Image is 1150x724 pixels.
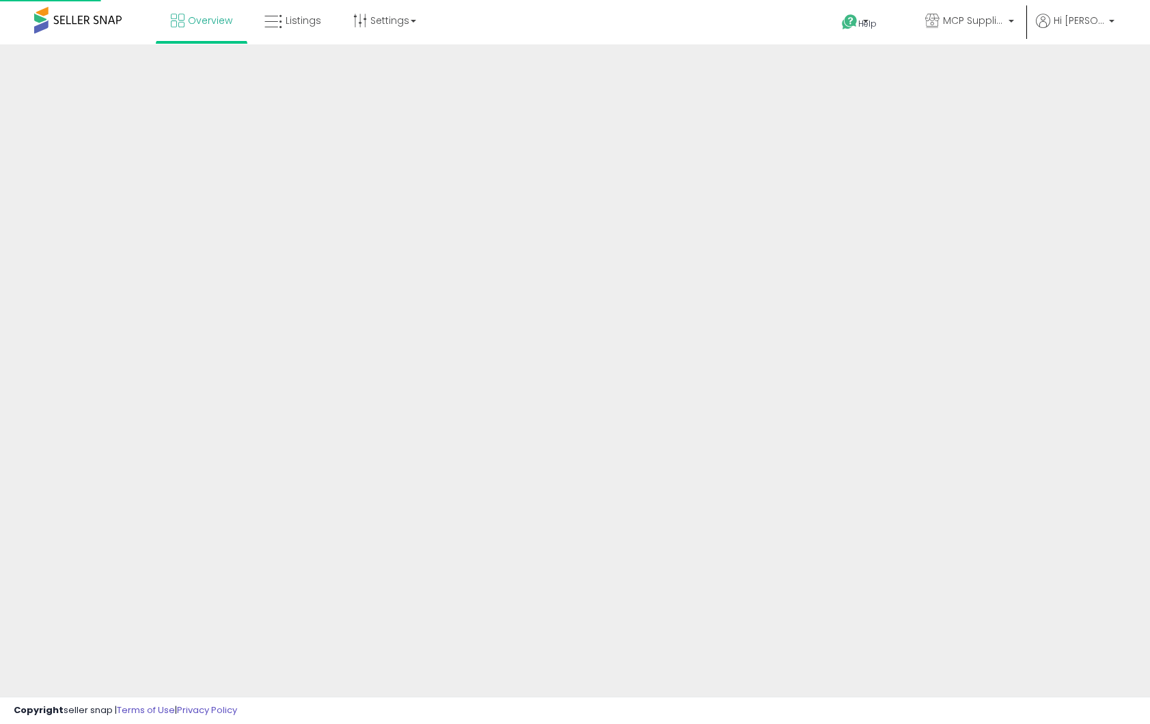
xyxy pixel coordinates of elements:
span: MCP Supplies [943,14,1004,27]
span: Listings [286,14,321,27]
i: Get Help [841,14,858,31]
span: Hi [PERSON_NAME] [1054,14,1105,27]
a: Help [831,3,903,44]
span: Overview [188,14,232,27]
a: Hi [PERSON_NAME] [1036,14,1114,44]
span: Help [858,18,877,29]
